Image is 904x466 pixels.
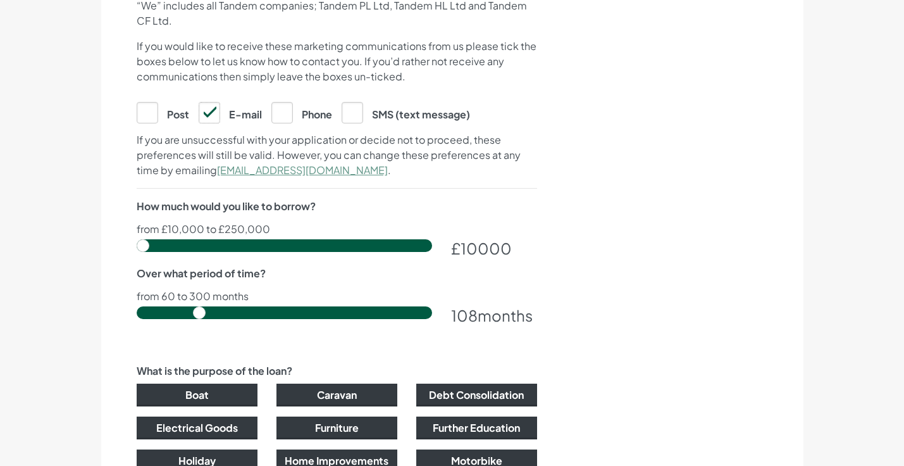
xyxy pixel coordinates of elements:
[276,384,397,406] button: Caravan
[271,102,332,122] label: Phone
[276,417,397,439] button: Furniture
[137,224,537,234] p: from £10,000 to £250,000
[137,417,257,439] button: Electrical Goods
[451,306,478,325] span: 108
[451,237,537,260] div: £
[199,102,262,122] label: E-mail
[137,291,537,301] p: from 60 to 300 months
[217,163,388,177] a: [EMAIL_ADDRESS][DOMAIN_NAME]
[137,199,316,214] label: How much would you like to borrow?
[137,363,292,379] label: What is the purpose of the loan?
[137,39,537,84] p: If you would like to receive these marketing communications from us please tick the boxes below t...
[416,417,537,439] button: Further Education
[137,266,266,281] label: Over what period of time?
[137,132,537,178] p: If you are unsuccessful with your application or decide not to proceed, these preferences will st...
[137,384,257,406] button: Boat
[461,239,512,258] span: 10000
[451,304,537,327] div: months
[342,102,470,122] label: SMS (text message)
[416,384,537,406] button: Debt Consolidation
[137,102,189,122] label: Post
